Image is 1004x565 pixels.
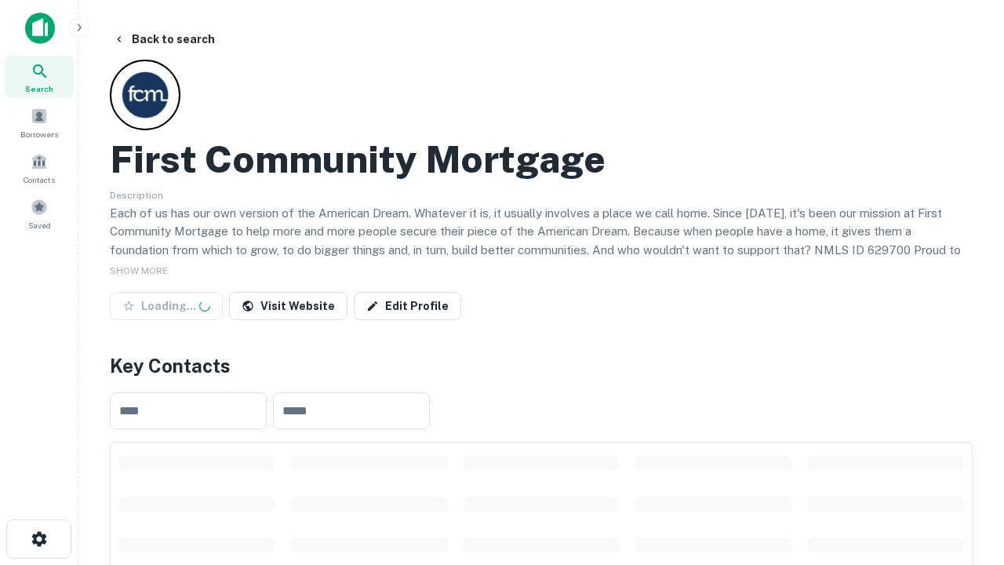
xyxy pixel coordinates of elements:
a: Contacts [5,147,74,189]
a: Borrowers [5,101,74,144]
button: Back to search [107,25,221,53]
span: SHOW MORE [110,265,168,276]
span: Search [25,82,53,95]
h4: Key Contacts [110,352,973,380]
span: Borrowers [20,128,58,140]
a: Edit Profile [354,292,461,320]
a: Visit Website [229,292,347,320]
span: Saved [28,219,51,231]
span: Description [110,190,163,201]
iframe: Chat Widget [926,439,1004,515]
a: Search [5,56,74,98]
h2: First Community Mortgage [110,137,606,182]
a: Saved [5,192,74,235]
img: capitalize-icon.png [25,13,55,44]
p: Each of us has our own version of the American Dream. Whatever it is, it usually involves a place... [110,204,973,278]
span: Contacts [24,173,55,186]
